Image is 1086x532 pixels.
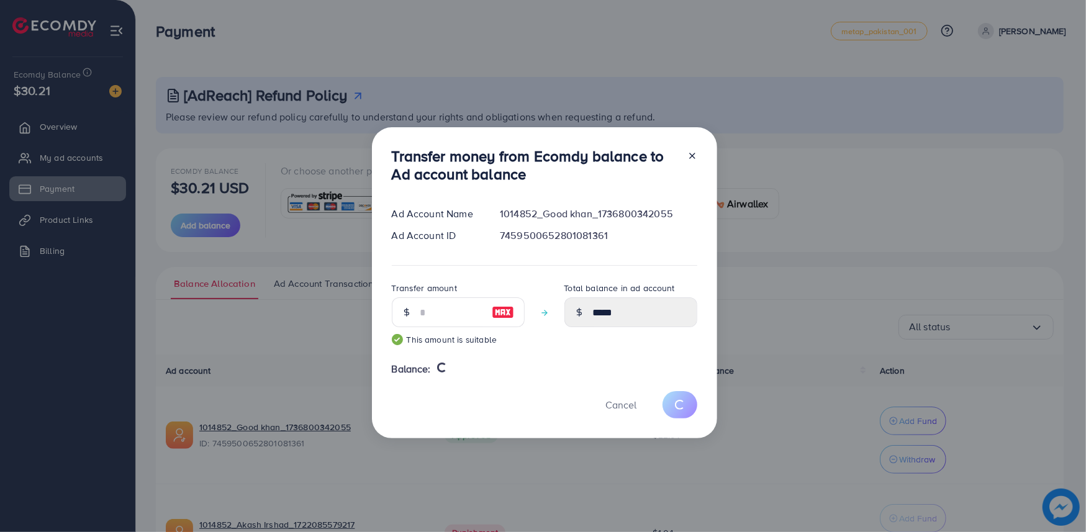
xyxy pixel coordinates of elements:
[490,228,707,243] div: 7459500652801081361
[392,333,525,346] small: This amount is suitable
[564,282,675,294] label: Total balance in ad account
[382,228,491,243] div: Ad Account ID
[382,207,491,221] div: Ad Account Name
[591,391,653,418] button: Cancel
[606,398,637,412] span: Cancel
[492,305,514,320] img: image
[392,147,677,183] h3: Transfer money from Ecomdy balance to Ad account balance
[392,334,403,345] img: guide
[392,282,457,294] label: Transfer amount
[490,207,707,221] div: 1014852_Good khan_1736800342055
[392,362,431,376] span: Balance:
